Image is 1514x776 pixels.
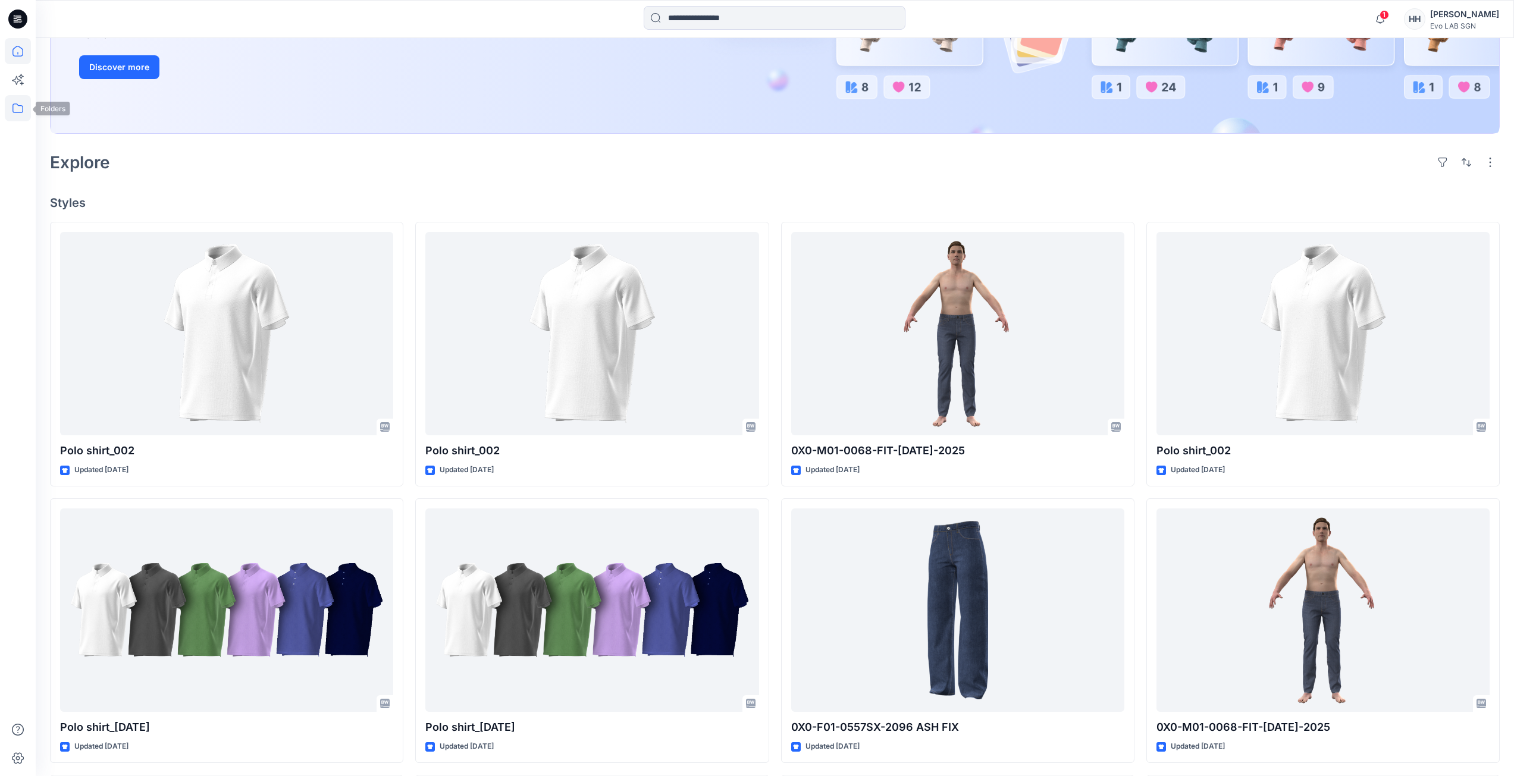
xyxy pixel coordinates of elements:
[440,740,494,753] p: Updated [DATE]
[50,196,1500,210] h4: Styles
[60,442,393,459] p: Polo shirt_002
[791,442,1124,459] p: 0X0-M01-0068-FIT-[DATE]-2025
[1430,21,1499,30] div: Evo LAB SGN
[1156,442,1490,459] p: Polo shirt_002
[79,55,159,79] button: Discover more
[791,508,1124,712] a: 0X0-F01-0557SX-2096 ASH FIX
[74,464,128,476] p: Updated [DATE]
[74,740,128,753] p: Updated [DATE]
[1171,740,1225,753] p: Updated [DATE]
[805,740,860,753] p: Updated [DATE]
[60,508,393,712] a: Polo shirt_11Sep2025
[425,508,758,712] a: Polo shirt_11Sep2025
[425,719,758,736] p: Polo shirt_[DATE]
[1156,232,1490,436] a: Polo shirt_002
[1156,508,1490,712] a: 0X0-M01-0068-FIT-JUL-2025
[1380,10,1389,20] span: 1
[805,464,860,476] p: Updated [DATE]
[79,55,347,79] a: Discover more
[60,719,393,736] p: Polo shirt_[DATE]
[1171,464,1225,476] p: Updated [DATE]
[1156,719,1490,736] p: 0X0-M01-0068-FIT-[DATE]-2025
[1430,7,1499,21] div: [PERSON_NAME]
[791,232,1124,436] a: 0X0-M01-0068-FIT-JUL-2025
[425,442,758,459] p: Polo shirt_002
[50,153,110,172] h2: Explore
[440,464,494,476] p: Updated [DATE]
[1404,8,1425,30] div: HH
[425,232,758,436] a: Polo shirt_002
[60,232,393,436] a: Polo shirt_002
[791,719,1124,736] p: 0X0-F01-0557SX-2096 ASH FIX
